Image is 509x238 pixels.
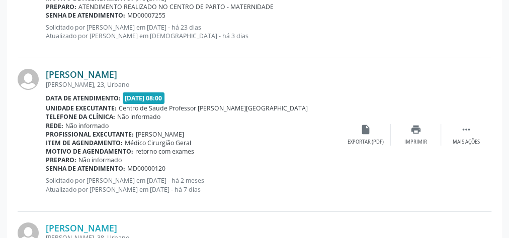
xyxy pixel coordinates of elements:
[404,139,427,146] div: Imprimir
[123,92,165,104] span: [DATE] 08:00
[46,11,125,20] b: Senha de atendimento:
[46,69,117,80] a: [PERSON_NAME]
[46,139,123,147] b: Item de agendamento:
[410,124,421,135] i: print
[78,3,274,11] span: ATENDIMENTO REALIZADO NO CENTRO DE PARTO - MATERNIDADE
[46,147,133,156] b: Motivo de agendamento:
[117,112,160,121] span: Não informado
[46,23,341,40] p: Solicitado por [PERSON_NAME] em [DATE] - há 23 dias Atualizado por [PERSON_NAME] em [DEMOGRAPHIC_...
[18,69,39,90] img: img
[127,11,165,20] span: MD00007255
[46,80,341,89] div: [PERSON_NAME], 23, Urbano
[125,139,191,147] span: Médico Cirurgião Geral
[46,3,76,11] b: Preparo:
[136,130,184,139] span: [PERSON_NAME]
[46,176,341,193] p: Solicitado por [PERSON_NAME] em [DATE] - há 2 meses Atualizado por [PERSON_NAME] em [DATE] - há 7...
[461,124,472,135] i: 
[46,222,117,233] a: [PERSON_NAME]
[65,122,109,130] span: Não informado
[78,156,122,164] span: Não informado
[360,124,371,135] i: insert_drive_file
[453,139,480,146] div: Mais ações
[46,122,63,130] b: Rede:
[46,164,125,173] b: Senha de atendimento:
[46,104,117,112] b: Unidade executante:
[46,156,76,164] b: Preparo:
[119,104,308,112] span: Centro de Saude Professor [PERSON_NAME][GEOGRAPHIC_DATA]
[46,112,115,121] b: Telefone da clínica:
[135,147,194,156] span: retorno com exames
[46,130,134,139] b: Profissional executante:
[46,94,121,102] b: Data de atendimento:
[348,139,384,146] div: Exportar (PDF)
[127,164,165,173] span: MD00000120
